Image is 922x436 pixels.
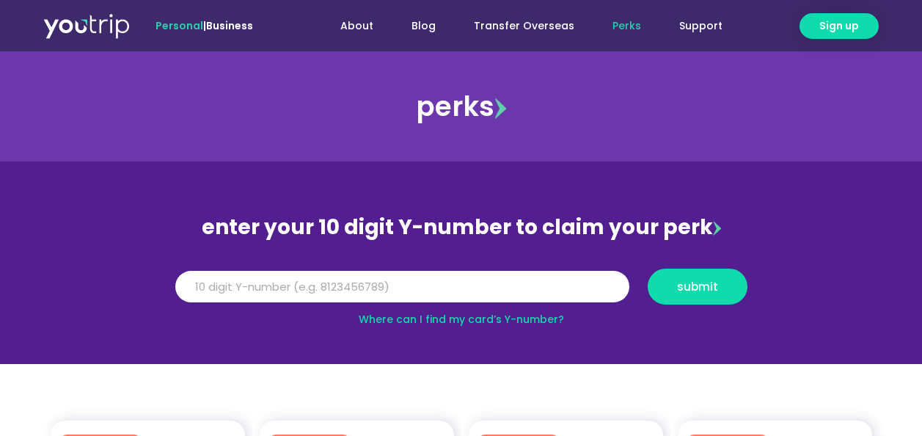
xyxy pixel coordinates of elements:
a: Where can I find my card’s Y-number? [359,312,564,327]
a: Business [206,18,253,33]
a: Sign up [800,13,879,39]
a: Support [660,12,742,40]
button: submit [648,269,747,305]
span: | [156,18,253,33]
a: Blog [392,12,455,40]
span: submit [677,281,718,292]
nav: Menu [293,12,742,40]
div: enter your 10 digit Y-number to claim your perk [168,208,755,247]
span: Sign up [819,18,859,34]
a: About [321,12,392,40]
input: 10 digit Y-number (e.g. 8123456789) [175,271,629,303]
span: Personal [156,18,203,33]
form: Y Number [175,269,747,316]
a: Perks [593,12,660,40]
a: Transfer Overseas [455,12,593,40]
